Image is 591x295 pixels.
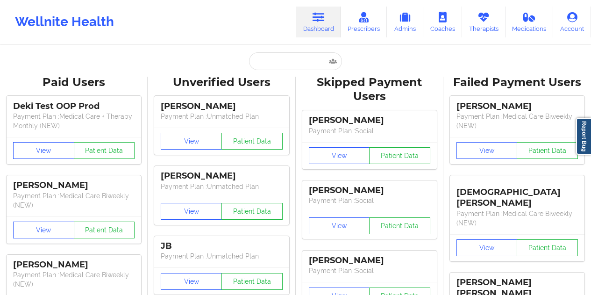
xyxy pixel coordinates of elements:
[456,142,518,159] button: View
[553,7,591,37] a: Account
[161,252,282,261] p: Payment Plan : Unmatched Plan
[13,270,135,289] p: Payment Plan : Medical Care Biweekly (NEW)
[456,101,578,112] div: [PERSON_NAME]
[221,203,283,220] button: Patient Data
[456,180,578,209] div: [DEMOGRAPHIC_DATA][PERSON_NAME]
[309,255,430,266] div: [PERSON_NAME]
[462,7,506,37] a: Therapists
[517,142,578,159] button: Patient Data
[161,273,222,290] button: View
[13,101,135,112] div: Deki Test OOP Prod
[450,75,584,90] div: Failed Payment Users
[161,171,282,181] div: [PERSON_NAME]
[309,147,370,164] button: View
[302,75,437,104] div: Skipped Payment Users
[456,209,578,228] p: Payment Plan : Medical Care Biweekly (NEW)
[296,7,341,37] a: Dashboard
[341,7,387,37] a: Prescribers
[456,239,518,256] button: View
[309,196,430,205] p: Payment Plan : Social
[7,75,141,90] div: Paid Users
[309,126,430,136] p: Payment Plan : Social
[369,217,430,234] button: Patient Data
[161,182,282,191] p: Payment Plan : Unmatched Plan
[161,241,282,252] div: JB
[74,222,135,238] button: Patient Data
[161,112,282,121] p: Payment Plan : Unmatched Plan
[517,239,578,256] button: Patient Data
[369,147,430,164] button: Patient Data
[13,112,135,130] p: Payment Plan : Medical Care + Therapy Monthly (NEW)
[387,7,423,37] a: Admins
[309,266,430,275] p: Payment Plan : Social
[13,142,74,159] button: View
[506,7,554,37] a: Medications
[576,118,591,155] a: Report Bug
[13,259,135,270] div: [PERSON_NAME]
[309,217,370,234] button: View
[74,142,135,159] button: Patient Data
[309,185,430,196] div: [PERSON_NAME]
[13,180,135,191] div: [PERSON_NAME]
[161,203,222,220] button: View
[221,133,283,150] button: Patient Data
[161,133,222,150] button: View
[154,75,289,90] div: Unverified Users
[423,7,462,37] a: Coaches
[13,222,74,238] button: View
[221,273,283,290] button: Patient Data
[161,101,282,112] div: [PERSON_NAME]
[309,115,430,126] div: [PERSON_NAME]
[456,112,578,130] p: Payment Plan : Medical Care Biweekly (NEW)
[13,191,135,210] p: Payment Plan : Medical Care Biweekly (NEW)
